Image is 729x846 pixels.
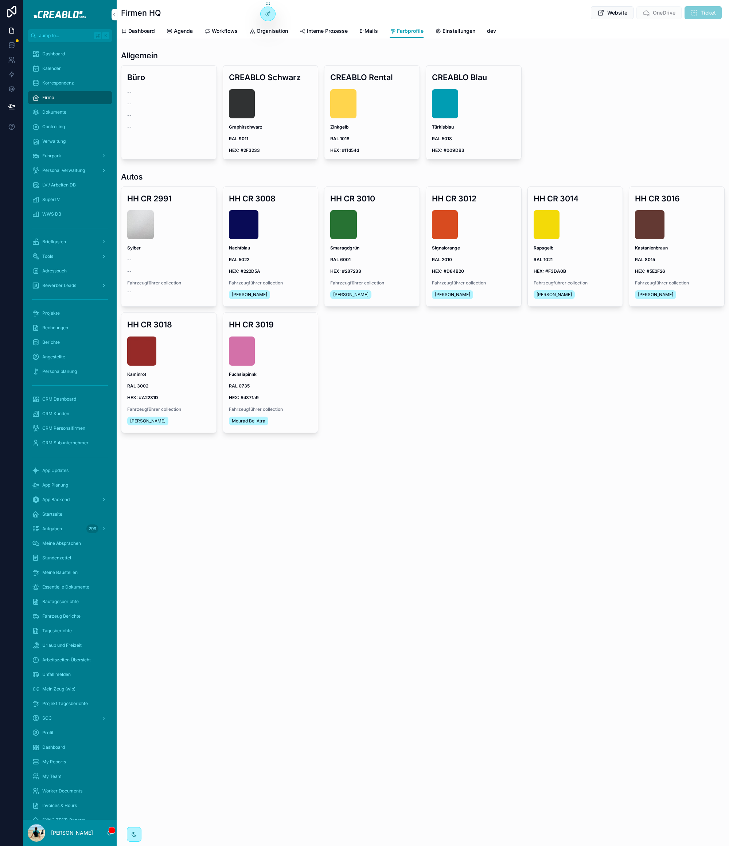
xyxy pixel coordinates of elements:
a: Adressbuch [28,264,112,278]
strong: Zinkgelb [330,124,348,130]
span: Fahrzeugführer collection [229,280,312,286]
img: Bildschirmfoto-2024-06-30-um-10.12.41.png [432,210,458,239]
img: Bildschirmfoto-2024-12-23-um-11.05.44.png [229,210,259,239]
span: -- [127,268,132,274]
a: My Team [28,770,112,783]
span: Projekt Tagesberichte [42,701,88,707]
span: Fahrzeugführer collection [229,406,312,412]
span: App Backend [42,497,70,503]
a: Arbeitszeiten Übersicht [28,653,112,666]
h3: CREABLO Schwarz [229,71,312,83]
span: Profil [42,730,53,736]
a: Controlling [28,120,112,133]
span: Urlaub und Freizeit [42,642,82,648]
h3: CREABLO Blau [432,71,515,83]
a: Dashboard [28,47,112,60]
span: -- [127,257,132,263]
span: -- [127,89,132,95]
span: Jump to... [39,33,91,39]
h3: CREABLO Rental [330,71,414,83]
span: App Planung [42,482,68,488]
a: Bautagesberichte [28,595,112,608]
img: Bildschirmfoto-2024-06-30-um-10.12.17.png [229,337,255,366]
a: SuperLV [28,193,112,206]
h3: HH CR 3016 [635,193,718,204]
span: Dashboard [42,51,65,57]
a: CRM Dashboard [28,393,112,406]
a: Angestellte [28,350,112,363]
span: Fahrzeugführer collection [127,280,211,286]
a: Invoices & Hours [28,799,112,812]
span: Fahrzeugführer collection [330,280,414,286]
span: CRM Dashboard [42,396,76,402]
span: -- [127,101,132,107]
img: Bildschirmfoto-2024-06-30-um-10.13.31.png [432,89,458,118]
strong: Graphitschwarz [229,124,262,130]
a: Tools [28,250,112,263]
p: [PERSON_NAME] [51,829,93,837]
a: App Planung [28,479,112,492]
span: Personal Verwaltung [42,168,85,173]
strong: RAL 6001 [330,257,351,262]
a: Dashboard [121,24,155,39]
strong: HEX: #D84B20 [432,268,464,274]
strong: RAL 9011 [229,136,248,141]
strong: Signalorange [432,245,460,251]
span: dev [487,27,496,35]
h3: HH CR 3019 [229,319,312,330]
a: Kalender [28,62,112,75]
strong: HEX: #A2231D [127,395,158,400]
span: Organisation [257,27,288,35]
a: Dashboard [28,741,112,754]
strong: RAL 1018 [330,136,350,141]
strong: Kastanienbraun [635,245,668,251]
a: CRM Subunternehmer [28,436,112,449]
strong: HEX: #009DB3 [432,147,464,153]
a: WWS DB [28,208,112,221]
img: Bildschirmfoto-2024-12-23-um-11.07.35.png [635,210,664,239]
span: Fuhrpark [42,153,61,159]
span: Controlling [42,124,65,130]
a: Aufgaben299 [28,522,112,535]
span: App Updates [42,468,69,473]
img: Bildschirmfoto-2025-04-14-um-15.42.02.png [127,337,156,366]
a: Farbprofile [390,24,424,38]
a: Personalplanung [28,365,112,378]
a: Meine Baustellen [28,566,112,579]
button: Jump to...K [28,29,112,42]
span: Angestellte [42,354,65,360]
img: Bildschirmfoto-2024-06-30-um-10.12.56.png [534,210,560,239]
strong: RAL 5018 [432,136,452,141]
span: Aufgaben [42,526,62,532]
span: Briefkasten [42,239,66,245]
span: Fahrzeugführer collection [432,280,515,286]
a: dev [487,24,496,39]
h1: Allgemein [121,50,158,61]
span: SuperLV [42,197,60,202]
a: Workflows [204,24,238,39]
strong: Smaragdgrün [330,245,359,251]
a: Essentielle Dokumente [28,581,112,594]
span: Tagesberichte [42,628,72,634]
div: 299 [86,524,98,533]
a: App Updates [28,464,112,477]
strong: Kaminrot [127,371,146,377]
span: SCC [42,715,52,721]
a: CRM Kunden [28,407,112,420]
a: Worker Documents [28,784,112,798]
span: Firma [42,95,54,101]
span: Dokumente [42,109,66,115]
a: Rechnungen [28,321,112,334]
a: SYNC TEST: Reports [28,814,112,827]
a: My Reports [28,755,112,768]
a: Personal Verwaltung [28,164,112,177]
a: LV / Arbeiten DB [28,178,112,192]
span: LV / Arbeiten DB [42,182,76,188]
span: -- [127,289,132,295]
span: Workflows [212,27,238,35]
span: [PERSON_NAME] [130,418,165,424]
span: Worker Documents [42,788,82,794]
strong: HEX: #F3DA0B [534,268,566,274]
span: -- [127,124,132,130]
strong: Nachtblau [229,245,250,251]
